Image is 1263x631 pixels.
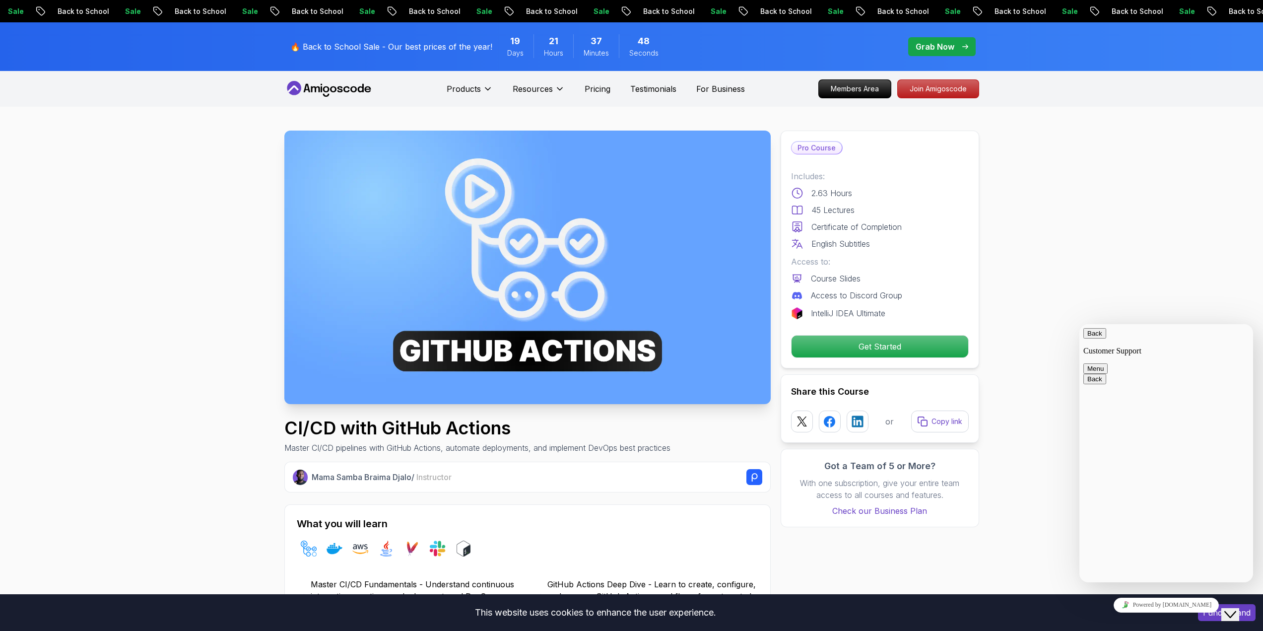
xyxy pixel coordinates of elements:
[1196,6,1263,16] p: Back to School
[791,459,969,473] h3: Got a Team of 5 or More?
[931,417,962,426] p: Copy link
[430,541,446,557] img: slack logo
[209,6,241,16] p: Sale
[591,34,602,48] span: 37 Minutes
[544,48,563,58] span: Hours
[311,578,522,614] p: Master CI/CD Fundamentals - Understand continuous integration, continuous deployment, and DevOps ...
[696,83,745,95] a: For Business
[510,34,520,48] span: 19 Days
[24,6,92,16] p: Back to School
[376,6,443,16] p: Back to School
[560,6,592,16] p: Sale
[727,6,795,16] p: Back to School
[911,411,969,432] button: Copy link
[456,541,471,557] img: bash logo
[791,307,803,319] img: jetbrains logo
[791,505,969,517] a: Check our Business Plan
[352,541,368,557] img: aws logo
[818,79,891,98] a: Members Area
[416,472,452,482] span: Instructor
[811,289,902,301] p: Access to Discord Group
[327,541,342,557] img: docker logo
[811,187,852,199] p: 2.63 Hours
[819,80,891,98] p: Members Area
[961,6,1029,16] p: Back to School
[630,83,676,95] a: Testimonials
[284,131,771,404] img: ci-cd-with-github-actions_thumbnail
[791,385,969,399] h2: Share this Course
[1079,594,1253,616] iframe: chat widget
[898,80,979,98] p: Join Amigoscode
[811,307,885,319] p: IntelliJ IDEA Ultimate
[297,517,758,531] h2: What you will learn
[1079,324,1253,582] iframe: chat widget
[404,541,420,557] img: maven logo
[290,41,492,53] p: 🔥 Back to School Sale - Our best prices of the year!
[791,335,969,358] button: Get Started
[885,416,894,427] p: or
[293,470,308,485] img: Nelson Djalo
[610,6,677,16] p: Back to School
[584,48,609,58] span: Minutes
[638,34,650,48] span: 48 Seconds
[259,6,326,16] p: Back to School
[447,83,481,95] p: Products
[447,83,493,103] button: Products
[792,142,842,154] p: Pro Course
[443,6,475,16] p: Sale
[795,6,826,16] p: Sale
[811,238,870,250] p: English Subtitles
[326,6,358,16] p: Sale
[811,221,902,233] p: Certificate of Completion
[507,48,524,58] span: Days
[1029,6,1061,16] p: Sale
[7,602,1183,624] div: This website uses cookies to enhance the user experience.
[493,6,560,16] p: Back to School
[301,541,317,557] img: github-actions logo
[792,336,968,357] p: Get Started
[1146,6,1178,16] p: Sale
[897,79,979,98] a: Join Amigoscode
[92,6,124,16] p: Sale
[378,541,394,557] img: java logo
[513,83,565,103] button: Resources
[141,6,209,16] p: Back to School
[513,83,553,95] p: Resources
[629,48,659,58] span: Seconds
[585,83,610,95] a: Pricing
[284,418,670,438] h1: CI/CD with GitHub Actions
[791,256,969,268] p: Access to:
[811,273,861,284] p: Course Slides
[1221,591,1253,621] iframe: chat widget
[791,170,969,182] p: Includes:
[547,578,758,614] p: GitHub Actions Deep Dive - Learn to create, configure, and manage GitHub Actions workflows for au...
[791,477,969,501] p: With one subscription, give your entire team access to all courses and features.
[284,442,670,454] p: Master CI/CD pipelines with GitHub Actions, automate deployments, and implement DevOps best pract...
[677,6,709,16] p: Sale
[912,6,943,16] p: Sale
[549,34,558,48] span: 21 Hours
[1078,6,1146,16] p: Back to School
[916,41,954,53] p: Grab Now
[811,204,855,216] p: 45 Lectures
[312,471,452,483] p: Mama Samba Braima Djalo /
[844,6,912,16] p: Back to School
